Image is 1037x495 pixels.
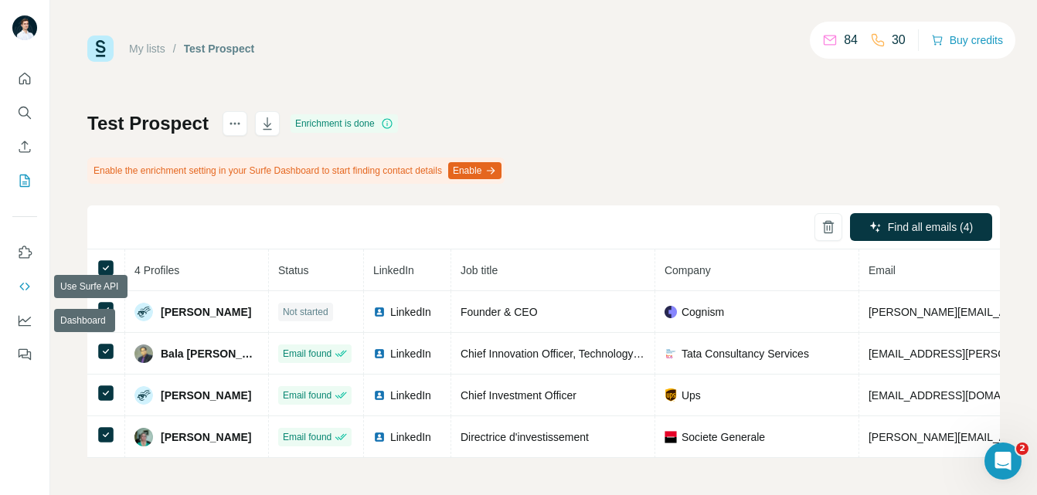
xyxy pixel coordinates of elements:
span: Status [278,264,309,276]
p: 84 [844,31,858,49]
img: company-logo [665,306,677,318]
span: Chief Investment Officer [461,389,576,402]
img: LinkedIn logo [373,431,386,443]
span: LinkedIn [373,264,414,276]
img: company-logo [665,431,677,443]
button: Use Surfe API [12,273,37,300]
button: Buy credits [931,29,1003,51]
span: Email found [283,388,331,402]
span: Societe Generale [682,429,765,445]
span: Email [869,264,896,276]
img: Avatar [134,303,153,321]
span: LinkedIn [390,346,431,361]
img: company-logo [665,348,677,360]
button: Enrich CSV [12,133,37,161]
span: Job title [461,264,498,276]
img: Avatar [12,15,37,40]
span: LinkedIn [390,304,431,320]
span: Email found [283,347,331,361]
button: Enable [448,162,501,179]
span: Company [665,264,711,276]
span: [PERSON_NAME] [161,388,251,403]
span: [PERSON_NAME] [161,429,251,445]
button: actions [223,111,247,136]
span: 2 [1016,442,1028,455]
span: LinkedIn [390,388,431,403]
span: Tata Consultancy Services [682,346,809,361]
img: Avatar [134,386,153,405]
span: Ups [682,388,701,403]
span: Directrice d'investissement [461,431,589,443]
div: Enable the enrichment setting in your Surfe Dashboard to start finding contact details [87,158,505,184]
button: My lists [12,167,37,195]
button: Quick start [12,65,37,93]
button: Dashboard [12,307,37,334]
button: Search [12,99,37,127]
h1: Test Prospect [87,111,209,136]
span: Find all emails (4) [888,219,973,235]
span: [PERSON_NAME] [161,304,251,320]
img: LinkedIn logo [373,389,386,402]
img: Surfe Logo [87,36,114,62]
div: Enrichment is done [291,114,398,133]
span: 4 Profiles [134,264,179,276]
span: Chief Innovation Officer, Technology Software and Services Business Group [461,348,824,360]
button: Feedback [12,341,37,368]
img: LinkedIn logo [373,306,386,318]
img: LinkedIn logo [373,348,386,360]
button: Find all emails (4) [850,213,992,241]
span: Not started [283,305,328,319]
img: Avatar [134,428,153,446]
iframe: Intercom live chat [984,442,1022,480]
span: Bala [PERSON_NAME] [161,346,259,361]
div: Test Prospect [184,41,255,56]
a: My lists [129,42,165,55]
button: Use Surfe on LinkedIn [12,239,37,266]
span: Email found [283,430,331,444]
img: company-logo [665,388,677,402]
li: / [173,41,176,56]
span: Founder & CEO [461,306,538,318]
img: Avatar [134,344,153,363]
p: 30 [892,31,906,49]
span: LinkedIn [390,429,431,445]
span: Cognism [682,304,724,320]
